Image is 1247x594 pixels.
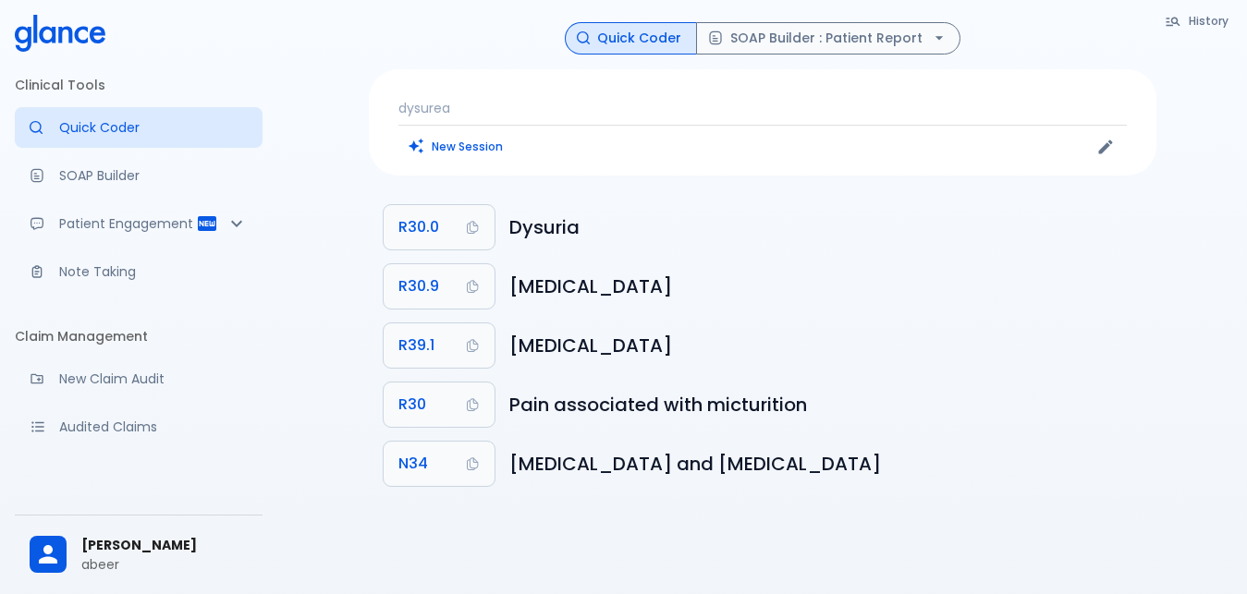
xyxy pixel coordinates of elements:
button: Copy Code R39.1 to clipboard [384,323,495,368]
a: Moramiz: Find ICD10AM codes instantly [15,107,263,148]
span: R30 [398,392,426,418]
button: Copy Code N34 to clipboard [384,442,495,486]
h6: Urethritis and urethral syndrome [509,449,1142,479]
button: History [1155,7,1240,34]
div: [PERSON_NAME]abeer [15,523,263,587]
a: Audit a new claim [15,358,263,399]
span: R39.1 [398,333,434,358]
button: Quick Coder [565,22,697,55]
p: dysurea [398,99,1127,117]
button: SOAP Builder : Patient Report [696,22,960,55]
p: Quick Coder [59,118,248,137]
p: abeer [81,555,248,574]
a: Monitor progress of claim corrections [15,455,263,495]
span: R30.0 [398,214,439,240]
li: Claim Management [15,314,263,358]
a: Docugen: Compose a clinical documentation in seconds [15,155,263,196]
a: Advanced note-taking [15,251,263,292]
span: N34 [398,451,428,477]
button: Copy Code R30 to clipboard [384,382,495,427]
p: New Claim Audit [59,370,248,388]
h6: Dysuria [509,212,1142,242]
button: Copy Code R30.0 to clipboard [384,205,495,249]
span: R30.9 [398,273,439,299]
h6: Pain associated with micturition [509,390,1142,419]
a: View audited claims [15,406,263,447]
button: Clears all inputs and results. [398,133,514,160]
p: Note Taking [59,262,248,281]
p: SOAP Builder [59,166,248,185]
p: Audited Claims [59,418,248,436]
h6: Painful micturition, unspecified [509,272,1142,301]
span: [PERSON_NAME] [81,536,248,555]
p: Patient Engagement [59,214,196,233]
li: Clinical Tools [15,63,263,107]
div: Patient Reports & Referrals [15,203,263,244]
button: Edit [1092,133,1119,161]
button: Copy Code R30.9 to clipboard [384,264,495,309]
h6: Other difficulties with micturition [509,331,1142,360]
